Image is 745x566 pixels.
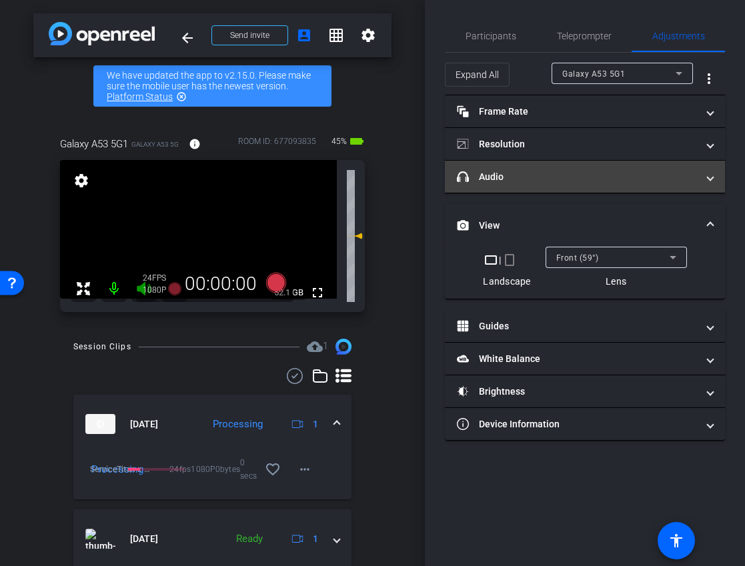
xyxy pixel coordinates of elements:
[328,27,344,43] mat-icon: grid_on
[238,135,316,155] div: ROOM ID: 677093835
[557,31,612,41] span: Teleprompter
[693,63,725,95] button: More Options for Adjustments Panel
[445,310,725,342] mat-expansion-panel-header: Guides
[445,161,725,193] mat-expansion-panel-header: Audio
[297,461,313,477] mat-icon: more_horiz
[457,385,697,399] mat-panel-title: Brightness
[130,532,158,546] span: [DATE]
[211,25,288,45] button: Send invite
[701,71,717,87] mat-icon: more_vert
[360,27,376,43] mat-icon: settings
[73,453,351,499] div: thumb-nail[DATE]Processing1
[107,91,173,102] a: Platform Status
[296,27,312,43] mat-icon: account_box
[265,461,281,477] mat-icon: favorite_border
[329,131,349,152] span: 45%
[131,139,179,149] span: Galaxy A53 5G
[206,417,269,432] div: Processing
[179,30,195,46] mat-icon: arrow_back
[307,339,323,355] mat-icon: cloud_upload
[445,63,510,87] button: Expand All
[445,128,725,160] mat-expansion-panel-header: Resolution
[483,252,530,268] div: |
[457,105,697,119] mat-panel-title: Frame Rate
[323,340,328,352] span: 1
[445,95,725,127] mat-expansion-panel-header: Frame Rate
[176,273,265,295] div: 00:00:00
[189,138,201,150] mat-icon: info
[169,463,191,476] span: 24fps
[349,133,365,149] mat-icon: battery_std
[556,253,599,263] span: Front (59°)
[307,339,328,355] span: Destinations for your clips
[562,69,625,79] span: Galaxy A53 5G1
[466,31,516,41] span: Participants
[60,137,128,151] span: Galaxy A53 5G1
[457,137,697,151] mat-panel-title: Resolution
[445,375,725,407] mat-expansion-panel-header: Brightness
[73,340,131,353] div: Session Clips
[90,463,151,476] span: ServiceTitan x [PERSON_NAME]-s Plumbing and Electric Interview - [PERSON_NAME]-rprpros.com-Galaxy...
[143,285,176,295] div: 1080P
[457,319,697,333] mat-panel-title: Guides
[456,62,499,87] span: Expand All
[49,22,155,45] img: app-logo
[335,339,351,355] img: Session clips
[143,273,176,283] div: 24
[313,532,318,546] span: 1
[230,30,269,41] span: Send invite
[483,252,499,268] mat-icon: crop_landscape
[457,352,697,366] mat-panel-title: White Balance
[313,417,318,431] span: 1
[240,456,257,483] span: 0 secs
[130,417,158,431] span: [DATE]
[73,395,351,453] mat-expansion-panel-header: thumb-nail[DATE]Processing1
[445,247,725,299] div: View
[85,414,115,434] img: thumb-nail
[176,91,187,102] mat-icon: highlight_off
[93,65,331,107] div: We have updated the app to v2.15.0. Please make sure the mobile user has the newest version.
[85,463,123,476] div: Processing
[309,285,325,301] mat-icon: fullscreen
[445,204,725,247] mat-expansion-panel-header: View
[502,252,518,268] mat-icon: crop_portrait
[347,228,363,244] mat-icon: 0 dB
[457,219,697,233] mat-panel-title: View
[483,275,530,288] div: Landscape
[445,408,725,440] mat-expansion-panel-header: Device Information
[652,31,705,41] span: Adjustments
[668,533,684,549] mat-icon: accessibility
[191,463,215,476] span: 1080P
[445,343,725,375] mat-expansion-panel-header: White Balance
[229,531,269,547] div: Ready
[152,273,166,283] span: FPS
[457,170,697,184] mat-panel-title: Audio
[457,417,697,431] mat-panel-title: Device Information
[215,463,241,476] span: 0bytes
[85,529,115,549] img: thumb-nail
[72,173,91,189] mat-icon: settings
